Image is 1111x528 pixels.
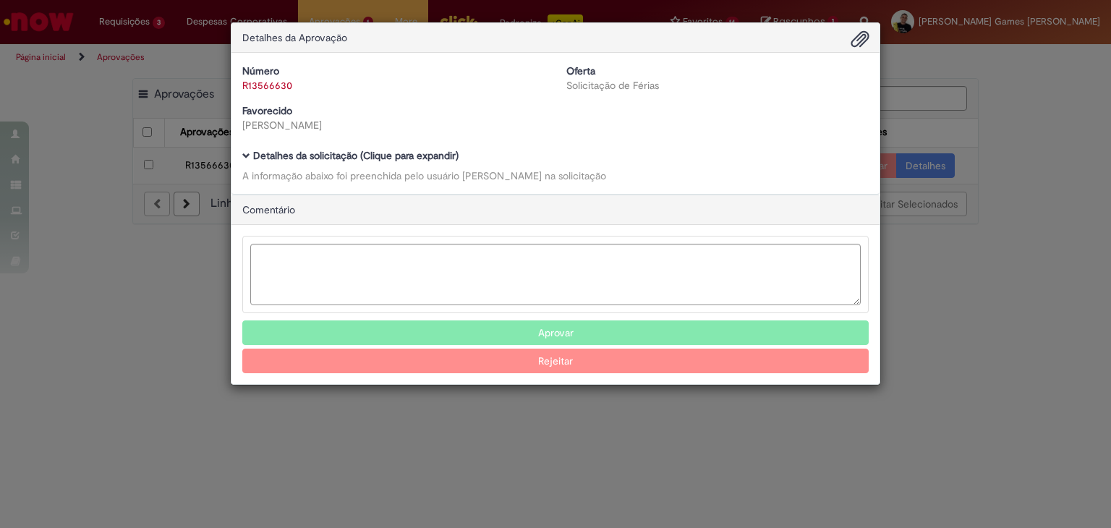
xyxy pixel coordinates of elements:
[242,79,292,92] a: R13566630
[242,203,295,216] span: Comentário
[242,150,869,161] h5: Detalhes da solicitação (Clique para expandir)
[242,349,869,373] button: Rejeitar
[242,320,869,345] button: Aprovar
[242,64,279,77] b: Número
[566,64,595,77] b: Oferta
[242,169,869,183] div: A informação abaixo foi preenchida pelo usuário [PERSON_NAME] na solicitação
[242,104,292,117] b: Favorecido
[566,78,869,93] div: Solicitação de Férias
[253,149,459,162] b: Detalhes da solicitação (Clique para expandir)
[242,118,545,132] div: [PERSON_NAME]
[242,31,347,44] span: Detalhes da Aprovação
